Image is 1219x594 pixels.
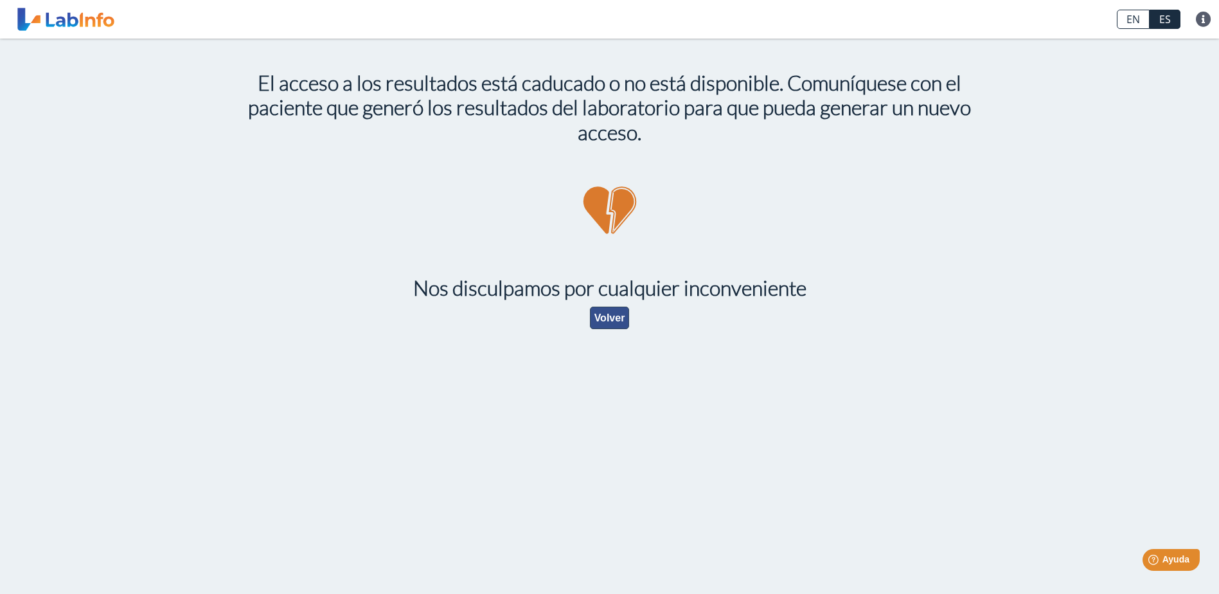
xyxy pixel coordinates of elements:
iframe: Help widget launcher [1105,544,1205,580]
h1: El acceso a los resultados está caducado o no está disponible. Comuníquese con el paciente que ge... [244,71,976,145]
a: EN [1117,10,1150,29]
a: ES [1150,10,1180,29]
button: Volver [590,307,630,329]
h1: Nos disculpamos por cualquier inconveniente [244,276,976,300]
